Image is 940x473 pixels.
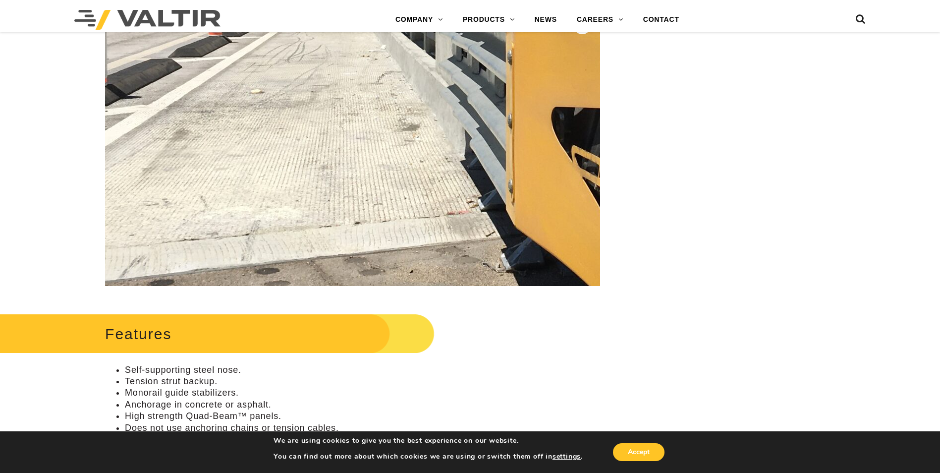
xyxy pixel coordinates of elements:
li: Does not use anchoring chains or tension cables. [125,422,600,434]
li: Anchorage in concrete or asphalt. [125,399,600,411]
a: CAREERS [567,10,633,30]
p: You can find out more about which cookies we are using or switch them off in . [274,452,583,461]
li: Self-supporting steel nose. [125,364,600,376]
a: NEWS [525,10,567,30]
a: COMPANY [386,10,453,30]
p: We are using cookies to give you the best experience on our website. [274,436,583,445]
a: PRODUCTS [453,10,525,30]
a: CONTACT [633,10,689,30]
li: Monorail guide stabilizers. [125,387,600,399]
img: Valtir [74,10,221,30]
button: Accept [613,443,664,461]
button: settings [553,452,581,461]
li: Tension strut backup. [125,376,600,387]
li: High strength Quad-Beam™ panels. [125,411,600,422]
